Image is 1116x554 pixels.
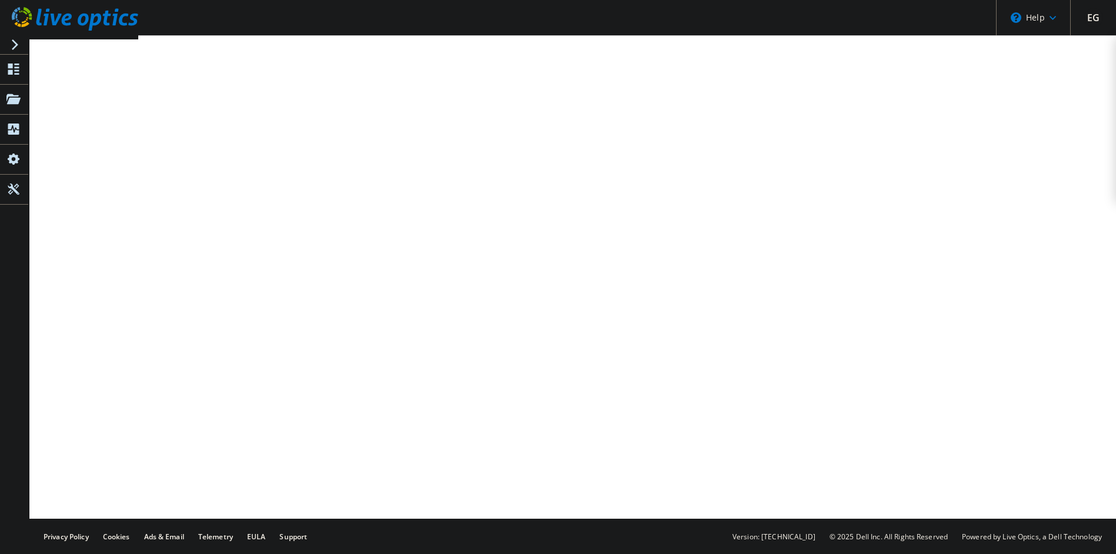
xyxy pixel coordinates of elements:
a: EULA [247,532,265,542]
li: Powered by Live Optics, a Dell Technology [962,532,1102,542]
svg: \n [1011,12,1021,23]
li: © 2025 Dell Inc. All Rights Reserved [829,532,948,542]
span: EG [1084,8,1103,27]
a: Support [279,532,307,542]
a: Cookies [103,532,130,542]
a: Ads & Email [144,532,184,542]
a: Privacy Policy [44,532,89,542]
a: Telemetry [198,532,233,542]
li: Version: [TECHNICAL_ID] [732,532,815,542]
